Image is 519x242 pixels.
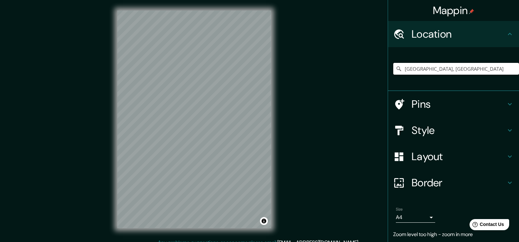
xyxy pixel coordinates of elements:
div: Border [388,170,519,196]
h4: Mappin [433,4,474,17]
input: Pick your city or area [393,63,519,75]
div: Style [388,117,519,143]
h4: Pins [412,98,506,111]
button: Toggle attribution [260,217,268,225]
h4: Location [412,28,506,41]
p: Zoom level too high - zoom in more [393,231,514,238]
label: Size [396,207,403,212]
div: Pins [388,91,519,117]
h4: Border [412,176,506,189]
h4: Style [412,124,506,137]
img: pin-icon.png [469,9,474,14]
div: Layout [388,143,519,170]
div: Location [388,21,519,47]
div: A4 [396,212,435,223]
canvas: Map [117,10,271,228]
iframe: Help widget launcher [461,216,512,235]
h4: Layout [412,150,506,163]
